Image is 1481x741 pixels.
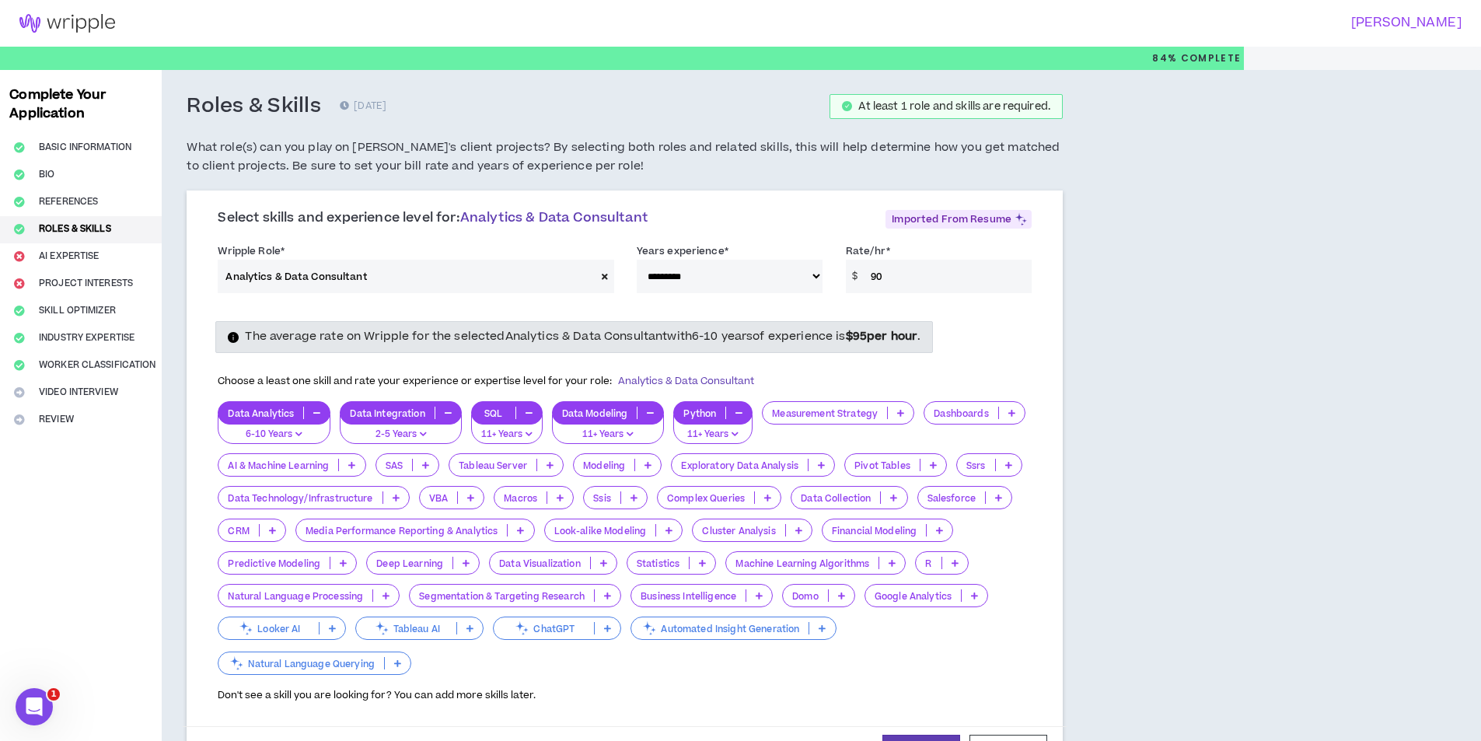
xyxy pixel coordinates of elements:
[494,623,594,634] p: ChatGPT
[618,374,754,388] span: Analytics & Data Consultant
[296,525,507,537] p: Media Performance Reporting & Analytics
[783,590,828,602] p: Domo
[845,460,920,471] p: Pivot Tables
[494,492,547,504] p: Macros
[367,557,452,569] p: Deep Learning
[3,86,159,123] h3: Complete Your Application
[1177,51,1241,65] span: Complete
[637,239,728,264] label: Years experience
[350,428,451,442] p: 2-5 Years
[916,557,941,569] p: R
[481,428,533,442] p: 11+ Years
[218,557,330,569] p: Predictive Modeling
[228,428,320,442] p: 6-10 Years
[865,590,961,602] p: Google Analytics
[187,138,1063,176] h5: What role(s) can you play on [PERSON_NAME]'s client projects? By selecting both roles and related...
[726,557,878,569] p: Machine Learning Algorithms
[341,407,434,419] p: Data Integration
[924,407,997,419] p: Dashboards
[658,492,754,504] p: Complex Queries
[885,210,1032,229] p: Imported From Resume
[545,525,656,537] p: Look-alike Modeling
[218,239,285,264] label: Wripple Role
[672,460,808,471] p: Exploratory Data Analysis
[218,374,754,388] span: Choose a least one skill and rate your experience or expertise level for your role:
[340,414,461,444] button: 2-5 Years
[218,260,595,293] input: (e.g. User Experience, Visual & UI, Technical PM, etc.)
[245,328,920,344] span: The average rate on Wripple for the selected Analytics & Data Consultant with 6-10 years of exper...
[376,460,412,471] p: SAS
[673,414,753,444] button: 11+ Years
[471,414,543,444] button: 11+ Years
[627,557,689,569] p: Statistics
[957,460,995,471] p: Ssrs
[218,208,648,227] span: Select skills and experience level for:
[228,332,239,343] span: info-circle
[846,260,864,293] span: $
[791,492,880,504] p: Data Collection
[846,239,890,264] label: Rate/hr
[823,525,927,537] p: Financial Modeling
[218,492,382,504] p: Data Technology/Infrastructure
[218,688,536,702] span: Don't see a skill you are looking for? You can add more skills later.
[552,414,665,444] button: 11+ Years
[763,407,887,419] p: Measurement Strategy
[218,590,372,602] p: Natural Language Processing
[553,407,637,419] p: Data Modeling
[340,99,386,114] p: [DATE]
[731,16,1462,30] h3: [PERSON_NAME]
[460,208,648,227] span: Analytics & Data Consultant
[631,623,809,634] p: Automated Insight Generation
[47,688,60,701] span: 1
[218,658,384,669] p: Natural Language Querying
[16,688,53,725] iframe: Intercom live chat
[693,525,784,537] p: Cluster Analysis
[858,101,1050,112] div: At least 1 role and skills are required.
[631,590,746,602] p: Business Intelligence
[1152,47,1241,70] p: 84%
[674,407,725,419] p: Python
[218,407,303,419] p: Data Analytics
[187,93,321,120] h3: Roles & Skills
[863,260,1032,293] input: Ex. $75
[410,590,594,602] p: Segmentation & Targeting Research
[842,101,852,111] span: check-circle
[584,492,620,504] p: Ssis
[356,623,456,634] p: Tableau AI
[562,428,655,442] p: 11+ Years
[218,525,258,537] p: CRM
[449,460,536,471] p: Tableau Server
[218,460,338,471] p: AI & Machine Learning
[490,557,590,569] p: Data Visualization
[472,407,515,419] p: SQL
[683,428,742,442] p: 11+ Years
[846,328,918,344] strong: $ 95 per hour
[420,492,457,504] p: VBA
[574,460,634,471] p: Modeling
[218,623,319,634] p: Looker AI
[918,492,985,504] p: Salesforce
[218,414,330,444] button: 6-10 Years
